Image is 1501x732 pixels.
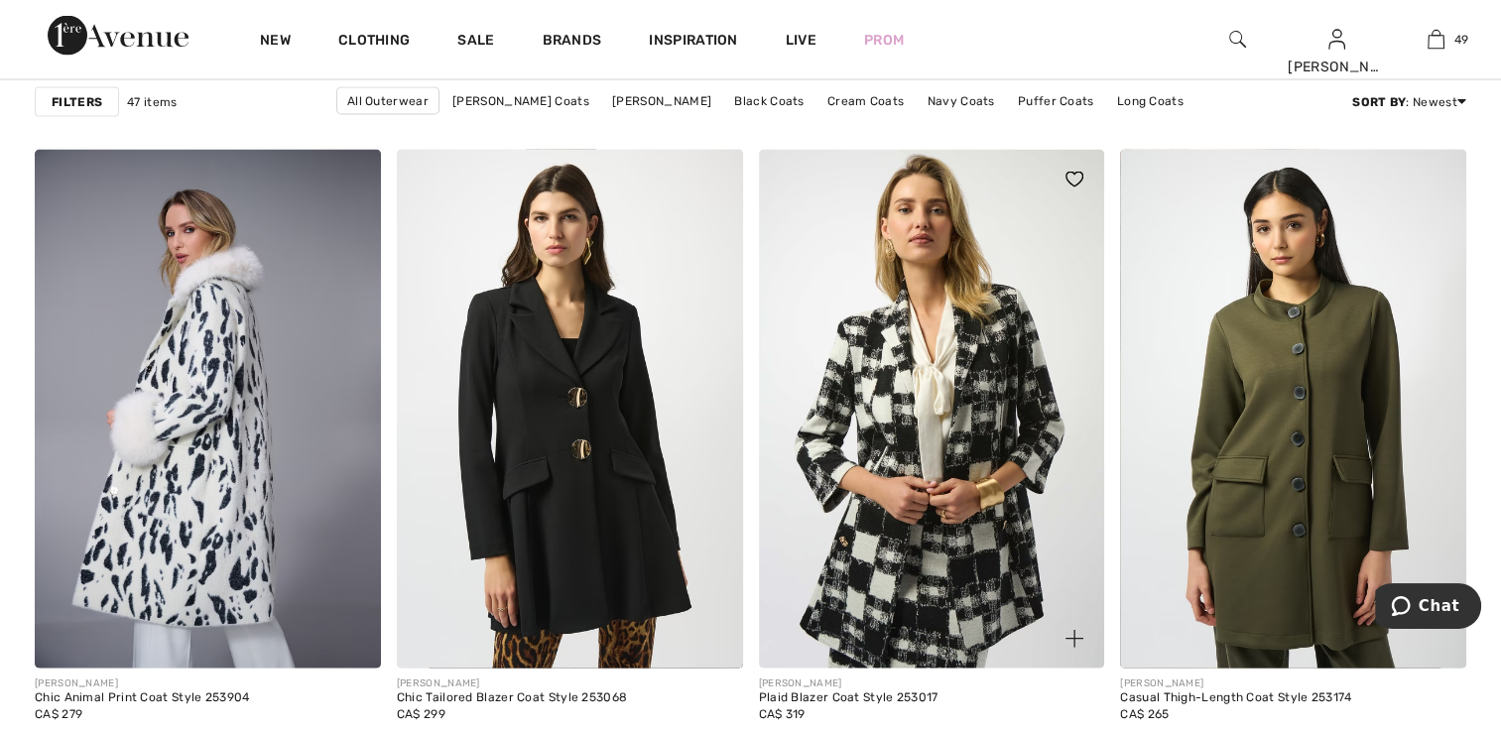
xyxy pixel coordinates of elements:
a: 49 [1387,28,1484,52]
a: Clothing [338,32,410,53]
img: Chic Animal Print Coat Style 253904. Winter white/black [35,150,381,669]
img: 1ère Avenue [48,16,188,56]
img: Chic Tailored Blazer Coat Style 253068. Black [397,150,743,669]
a: Navy Coats [918,88,1005,114]
span: 47 items [127,93,177,111]
a: [PERSON_NAME] [602,88,721,114]
a: Sale [457,32,494,53]
span: CA$ 319 [759,707,806,721]
a: Live [786,30,816,51]
div: : Newest [1352,93,1466,111]
a: New [260,32,291,53]
div: [PERSON_NAME] [35,676,250,691]
div: Plaid Blazer Coat Style 253017 [759,691,938,705]
a: Plaid Blazer Coat Style 253017. Black/cream [759,150,1105,669]
div: Chic Tailored Blazer Coat Style 253068 [397,691,627,705]
div: Chic Animal Print Coat Style 253904 [35,691,250,705]
a: All Outerwear [336,87,439,115]
span: 49 [1454,31,1469,49]
img: heart_black_full.svg [1065,172,1083,187]
a: Sign In [1328,30,1345,49]
img: Casual Thigh-Length Coat Style 253174. Khaki [1120,150,1466,669]
img: My Info [1328,28,1345,52]
span: CA$ 299 [397,707,445,721]
a: Puffer Coats [1008,88,1104,114]
img: plus_v2.svg [1065,630,1083,648]
span: Inspiration [649,32,737,53]
img: search the website [1229,28,1246,52]
a: [PERSON_NAME] Coats [442,88,599,114]
iframe: Opens a widget where you can chat to one of our agents [1375,583,1481,633]
a: Cream Coats [817,88,914,114]
img: My Bag [1428,28,1444,52]
a: Prom [864,30,904,51]
div: [PERSON_NAME] [1288,57,1385,77]
span: CA$ 279 [35,707,82,721]
div: [PERSON_NAME] [397,676,627,691]
span: CA$ 265 [1120,707,1169,721]
div: [PERSON_NAME] [1120,676,1351,691]
strong: Filters [52,93,102,111]
div: [PERSON_NAME] [759,676,938,691]
div: Casual Thigh-Length Coat Style 253174 [1120,691,1351,705]
strong: Sort By [1352,95,1406,109]
a: Brands [543,32,602,53]
a: Long Coats [1107,88,1193,114]
a: Black Coats [724,88,813,114]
